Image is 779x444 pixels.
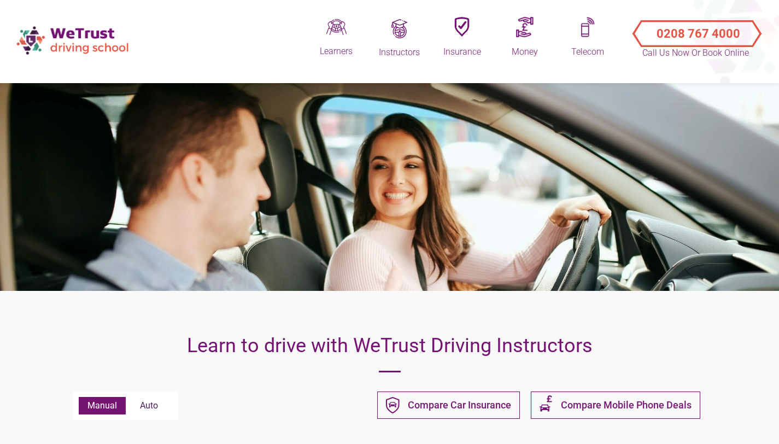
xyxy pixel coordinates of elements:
[497,46,552,59] div: Money
[561,399,692,412] span: Compare Mobile Phone Deals
[390,19,409,38] img: Trainingq.png
[408,399,511,412] span: Compare Car Insurance
[79,397,126,414] label: Manual
[386,397,400,414] img: Group 43
[516,17,534,37] img: Moneyq.png
[540,393,553,418] img: PURPLE-Group-47
[435,46,489,59] div: Insurance
[372,46,426,59] div: Instructors
[326,17,347,37] img: Driveq.png
[309,45,364,57] div: Learners
[377,392,520,419] a: Group 43 Compare Car Insurance
[637,17,754,39] button: Call Us Now or Book Online
[531,392,700,419] a: PURPLE-Group-47 Compare Mobile Phone Deals
[126,397,172,414] label: Auto
[560,46,615,59] div: Telecom
[641,46,751,60] p: Call Us Now or Book Online
[623,11,768,49] a: Call Us Now or Book Online 0208 767 4000
[11,21,137,60] img: wetrust-ds-logo.png
[454,17,470,37] img: Insuranceq.png
[581,17,595,37] img: Mobileq.png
